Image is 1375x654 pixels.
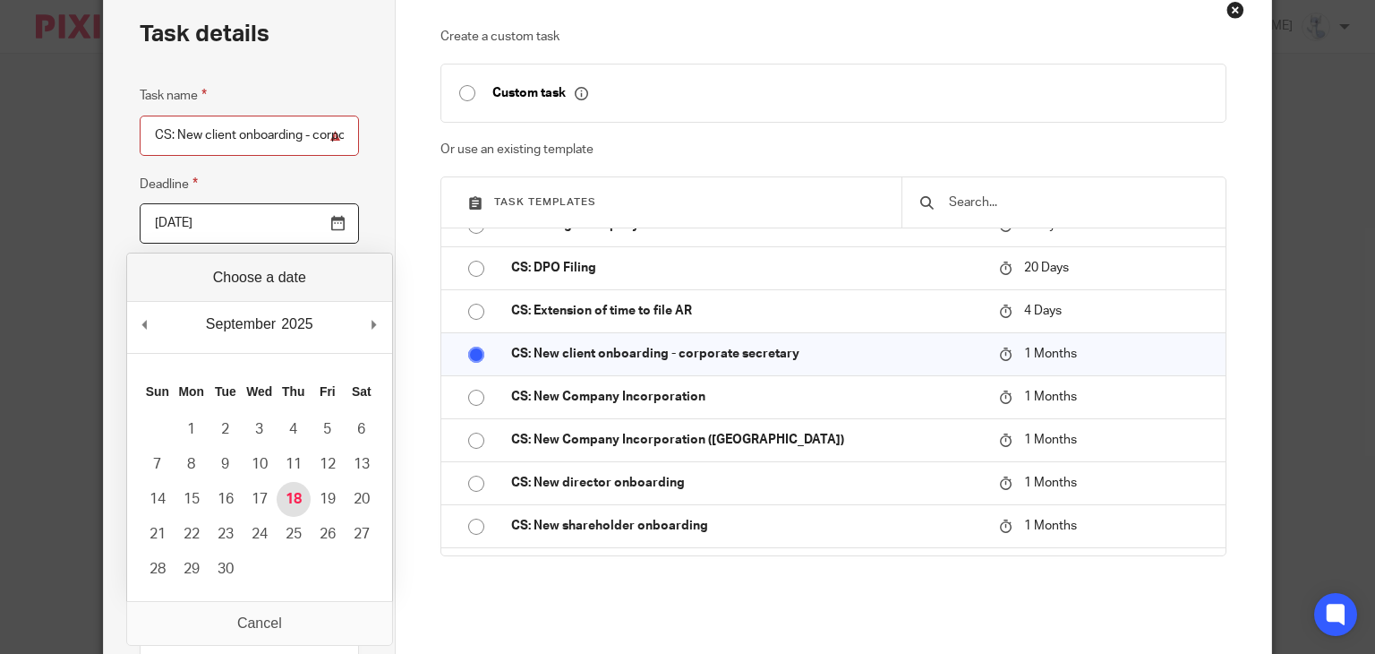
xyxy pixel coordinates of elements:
[1024,520,1077,532] span: 1 Months
[311,482,345,517] button: 19
[209,447,243,482] button: 9
[140,174,198,194] label: Deadline
[277,517,311,552] button: 25
[511,431,981,449] p: CS: New Company Incorporation ([GEOGRAPHIC_DATA])
[243,412,277,447] button: 3
[209,482,243,517] button: 16
[140,85,207,106] label: Task name
[243,517,277,552] button: 24
[311,447,345,482] button: 12
[1226,1,1244,19] div: Close this dialog window
[947,193,1208,212] input: Search...
[146,384,169,399] abbr: Sunday
[494,197,596,207] span: Task templates
[243,447,277,482] button: 10
[1024,391,1077,403] span: 1 Months
[141,482,175,517] button: 14
[511,474,981,492] p: CS: New director onboarding
[140,19,269,49] h2: Task details
[352,384,372,399] abbr: Saturday
[282,384,304,399] abbr: Thursday
[175,412,209,447] button: 1
[440,28,1226,46] p: Create a custom task
[440,141,1226,159] p: Or use an existing template
[277,447,311,482] button: 11
[277,412,311,447] button: 4
[140,116,359,156] input: Task name
[1024,477,1077,489] span: 1 Months
[141,552,175,587] button: 28
[141,517,175,552] button: 21
[278,311,316,338] div: 2025
[345,517,379,552] button: 27
[1024,434,1077,446] span: 1 Months
[345,412,379,447] button: 6
[320,384,336,399] abbr: Friday
[209,517,243,552] button: 23
[511,259,981,277] p: CS: DPO Filing
[215,384,236,399] abbr: Tuesday
[1024,348,1077,360] span: 1 Months
[311,412,345,447] button: 5
[345,482,379,517] button: 20
[1024,262,1069,274] span: 20 Days
[243,482,277,517] button: 17
[175,447,209,482] button: 8
[277,482,311,517] button: 18
[140,203,359,244] input: Use the arrow keys to pick a date
[136,311,154,338] button: Previous Month
[209,552,243,587] button: 30
[246,384,272,399] abbr: Wednesday
[141,447,175,482] button: 7
[179,384,204,399] abbr: Monday
[154,598,345,634] p: CS: New client onboarding - corporate secretary
[175,552,209,587] button: 29
[1024,305,1062,317] span: 4 Days
[345,447,379,482] button: 13
[175,517,209,552] button: 22
[511,302,981,320] p: CS: Extension of time to file AR
[492,85,588,101] p: Custom task
[311,517,345,552] button: 26
[511,388,981,406] p: CS: New Company Incorporation
[365,311,383,338] button: Next Month
[209,412,243,447] button: 2
[203,311,278,338] div: September
[511,345,981,363] p: CS: New client onboarding - corporate secretary
[511,517,981,535] p: CS: New shareholder onboarding
[175,482,209,517] button: 15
